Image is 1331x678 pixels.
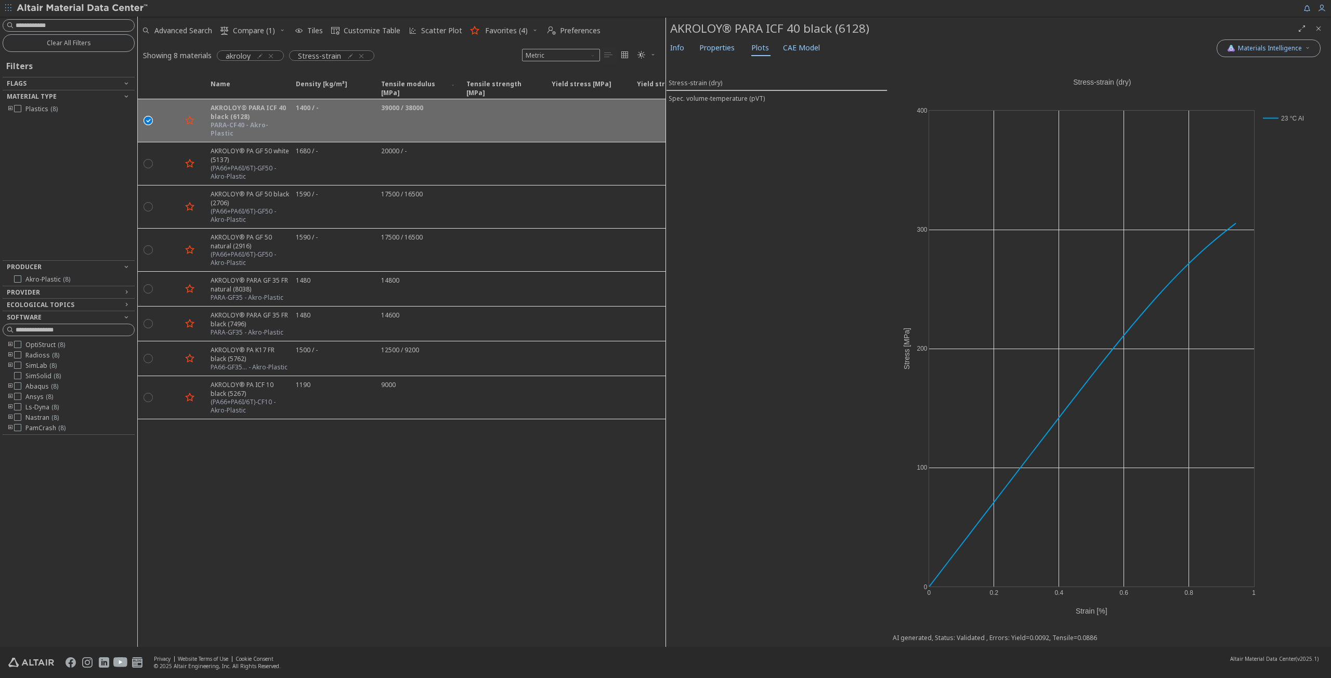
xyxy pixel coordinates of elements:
i:  [637,51,646,59]
i: toogle group [7,403,14,411]
span: Name [211,79,230,98]
div: AKROLOY® PA ICF 10 black (5267) [211,380,290,398]
button: Producer [3,261,135,273]
div: PARA-GF35 - Akro-Plastic [211,294,290,302]
span: ( 8 ) [49,361,57,370]
div: Spec. volume-temperature (pVT) [669,94,765,103]
span: OptiStruct [25,341,65,349]
span: Tiles [307,27,323,34]
span: Akro-Plastic [25,275,70,284]
span: Info [670,39,684,56]
span: Yield stress [MPa] [545,79,631,98]
span: Provider [7,288,40,297]
span: CAE Model [783,39,820,56]
span: Advanced Search [154,27,212,34]
div: AKROLOY® PA K17 FR black (5762) [211,345,290,363]
div: PARA-GF35 - Akro-Plastic [211,328,290,337]
div: 1590 / - [296,233,318,242]
span: ( 8 ) [58,423,66,432]
span: ( 8 ) [51,413,59,422]
div: AKROLOY® PARA ICF 40 black (6128) [211,103,290,121]
img: AI Copilot [1227,44,1235,52]
button: Theme [633,47,660,63]
span: ( 8 ) [63,275,70,284]
button: Flags [3,77,135,90]
div: 39000 / 38000 [381,103,423,112]
div: (PA66+PA6I/6T)-GF50 - Akro-Plastic [211,207,290,224]
div: (PA66+PA6I/6T)-GF50 - Akro-Plastic [211,250,290,267]
div: AKROLOY® PARA GF 35 FR natural (8038) [211,276,290,294]
div: AKROLOY® PA GF 50 white (5137) [211,147,290,164]
i:  [220,26,229,35]
button: Tile View [617,47,633,63]
span: ( 8 ) [46,392,53,401]
a: Website Terms of Use [178,655,228,662]
div: AKROLOY® PA GF 50 black (2706) [211,190,290,207]
span: ( 8 ) [52,351,59,360]
span: Altair Material Data Center [1230,655,1296,662]
div: 1400 / - [296,103,319,112]
span: Software [7,313,42,322]
button: Favorite [181,389,198,406]
span: Abaqus [25,382,58,391]
div: (PA66+PA6I/6T)-CF10 - Akro-Plastic [211,398,290,415]
span: Ls-Dyna [25,403,59,411]
i: toogle group [7,424,14,432]
span: ( 8 ) [51,382,58,391]
button: Favorite [181,350,198,367]
i:  [547,26,556,35]
span: Preferences [560,27,601,34]
i: toogle group [7,414,14,422]
div: Stress-strain (dry) [669,78,722,87]
span: Metric [522,49,600,61]
div: 14600 [381,311,399,320]
i: toogle group [7,382,14,391]
div: 17500 / 16500 [381,190,423,198]
span: Materials Intelligence [1238,44,1302,52]
span: Name [204,79,290,98]
i:  [604,51,612,59]
i: toogle group [7,393,14,401]
div: AKROLOY® PA GF 50 natural (2916) [211,233,290,250]
span: Stress-strain [298,51,341,60]
button: Full Screen [1294,20,1310,37]
span: Tensile modulus [MPa] [375,79,460,98]
div: AKROLOY® PARA ICF 40 black (6128) [670,20,1294,37]
i: toogle group [7,351,14,360]
span: Customize Table [344,27,400,34]
span: Tensile strength [MPa] [460,79,545,98]
span: Ecological Topics [7,300,74,309]
span: Ansys [25,393,53,401]
button: Favorite [181,242,198,258]
i:  [621,51,629,59]
button: Favorite [181,315,198,332]
div: (PA66+PA6I/6T)-GF50 - Akro-Plastic [211,164,290,181]
span: akroloy [226,51,251,60]
button: Favorite [181,281,198,297]
div: Showing 8 materials [143,50,212,60]
div: PA66-GF35... - Akro-Plastic [211,363,290,371]
i: toogle group [7,105,14,113]
button: Table View [600,47,617,63]
span: Properties [699,39,735,56]
span: Radioss [25,351,59,360]
button: Software [3,311,135,324]
span: SimLab [25,362,57,370]
span: Density [kg/m³] [296,79,347,98]
div: AKROLOY® PARA GF 35 FR black (7496) [211,311,290,328]
span: Favorites (4) [485,27,528,34]
img: Altair Material Data Center [17,3,149,14]
span: ( 8 ) [51,403,59,411]
div: 1680 / - [296,147,318,155]
div: 12500 / 9200 [381,345,419,354]
span: Flags [7,79,27,88]
div: AI generated, Status: Validated , Errors: Yield=0.0092, Tensile=0.0886 [888,628,1331,647]
a: Privacy [154,655,171,662]
span: Density [kg/m³] [290,79,375,98]
span: Nastran [25,414,59,422]
button: Favorite [181,155,198,172]
span: SimSolid [25,372,61,380]
a: Cookie Consent [236,655,273,662]
button: Favorite [181,112,198,129]
div: 1190 [296,380,310,389]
